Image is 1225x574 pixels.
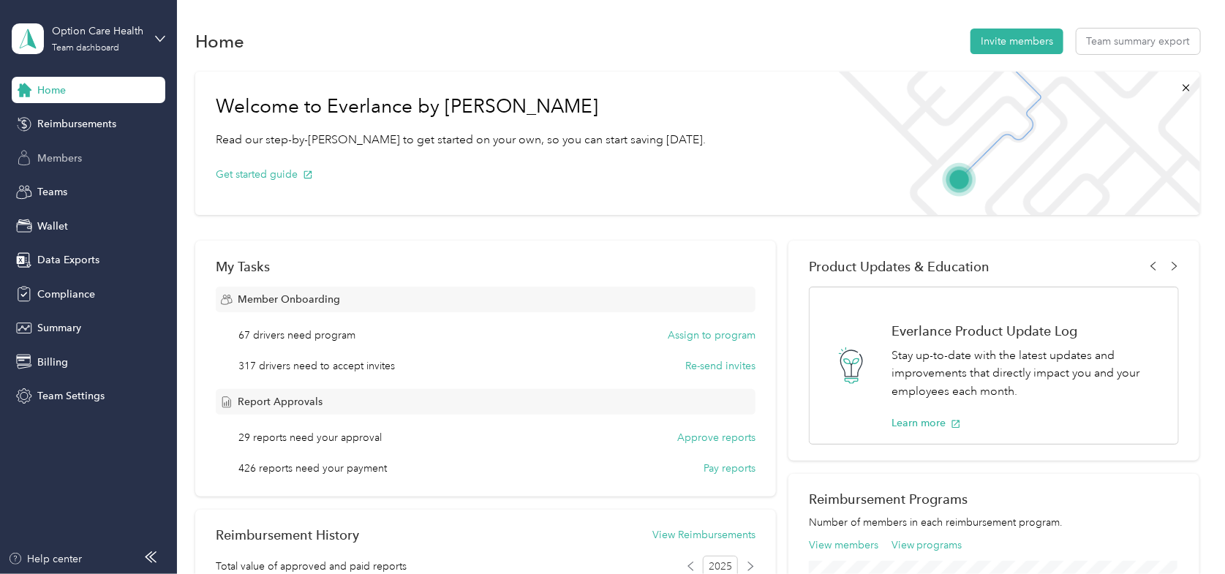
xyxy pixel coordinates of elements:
iframe: Everlance-gr Chat Button Frame [1143,492,1225,574]
button: Pay reports [704,461,755,476]
button: Help center [8,551,83,567]
span: Product Updates & Education [809,259,990,274]
span: Total value of approved and paid reports [216,559,407,574]
div: Team dashboard [52,44,119,53]
h1: Welcome to Everlance by [PERSON_NAME] [216,95,706,118]
span: Teams [37,184,67,200]
span: 29 reports need your approval [238,430,382,445]
p: Read our step-by-[PERSON_NAME] to get started on your own, so you can start saving [DATE]. [216,131,706,149]
h2: Reimbursement History [216,527,359,543]
span: 317 drivers need to accept invites [238,358,395,374]
div: My Tasks [216,259,755,274]
p: Stay up-to-date with the latest updates and improvements that directly impact you and your employ... [892,347,1163,401]
span: Members [37,151,82,166]
button: Learn more [892,415,961,431]
span: Reimbursements [37,116,116,132]
span: 426 reports need your payment [238,461,387,476]
img: Welcome to everlance [824,72,1199,215]
button: View members [809,537,878,553]
span: Report Approvals [238,394,323,409]
p: Number of members in each reimbursement program. [809,515,1179,530]
span: Data Exports [37,252,99,268]
span: Member Onboarding [238,292,340,307]
h2: Reimbursement Programs [809,491,1179,507]
button: Get started guide [216,167,313,182]
span: Compliance [37,287,95,302]
button: Approve reports [677,430,755,445]
span: Summary [37,320,81,336]
button: Team summary export [1077,29,1200,54]
button: View Reimbursements [652,527,755,543]
h1: Home [195,34,244,49]
span: 67 drivers need program [238,328,355,343]
button: Assign to program [668,328,755,343]
span: Home [37,83,66,98]
button: View programs [892,537,962,553]
span: Wallet [37,219,68,234]
div: Option Care Health [52,23,143,39]
span: Team Settings [37,388,105,404]
button: Re-send invites [685,358,755,374]
h1: Everlance Product Update Log [892,323,1163,339]
button: Invite members [970,29,1063,54]
span: Billing [37,355,68,370]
